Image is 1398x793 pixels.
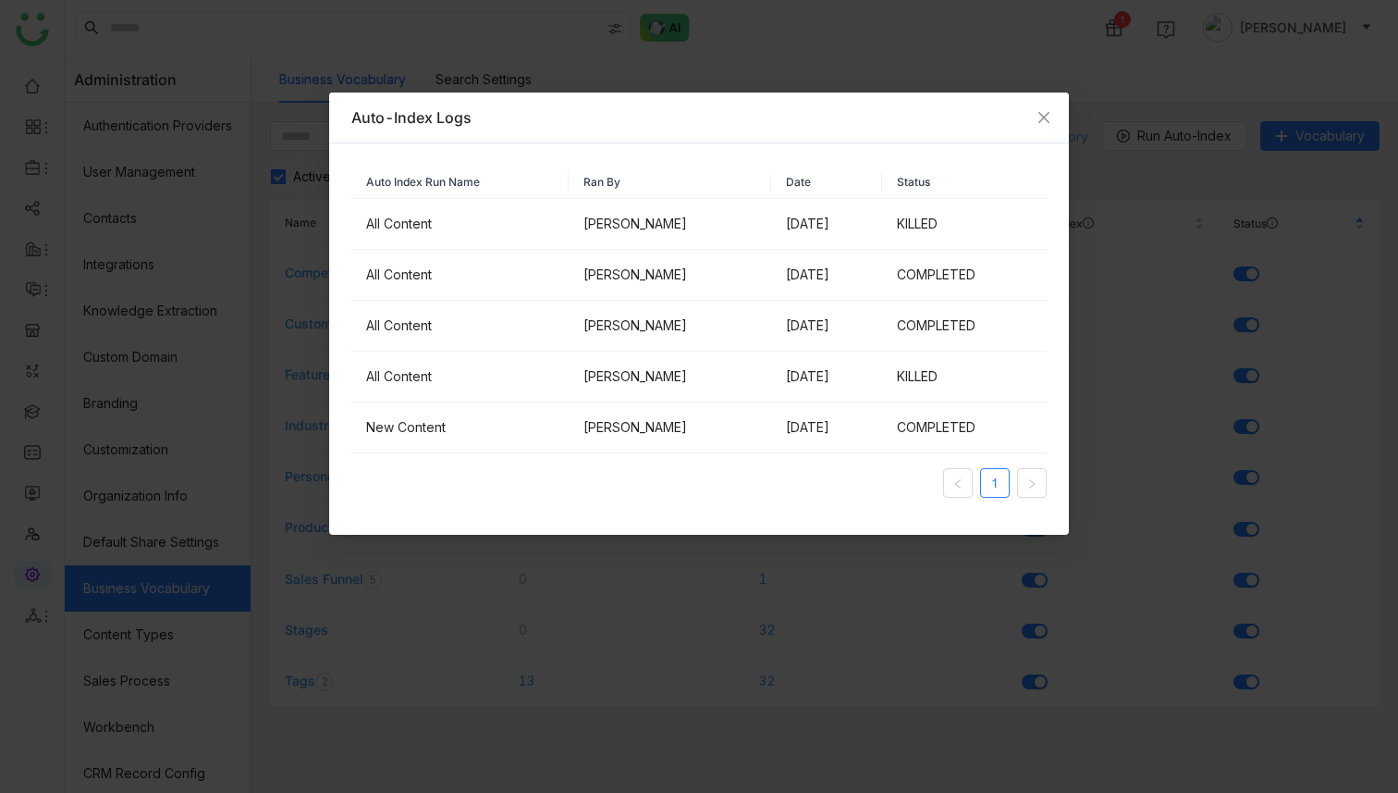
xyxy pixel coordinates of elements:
button: Next Page [1017,468,1047,498]
button: Previous Page [943,468,973,498]
td: [DATE] [771,250,882,301]
td: [PERSON_NAME] [569,199,771,250]
td: [PERSON_NAME] [569,250,771,301]
td: [DATE] [771,199,882,250]
div: Auto-Index Logs [351,107,1047,128]
td: All Content [351,250,569,301]
th: Ran By [569,166,771,199]
td: COMPLETED [882,250,1047,301]
td: [DATE] [771,403,882,453]
td: New Content [351,403,569,453]
td: KILLED [882,199,1047,250]
th: Status [882,166,1047,199]
td: COMPLETED [882,403,1047,453]
td: [DATE] [771,352,882,403]
td: [PERSON_NAME] [569,403,771,453]
th: Date [771,166,882,199]
td: All Content [351,199,569,250]
li: 1 [980,468,1010,498]
td: [PERSON_NAME] [569,301,771,352]
td: [DATE] [771,301,882,352]
th: Auto Index Run Name [351,166,569,199]
td: All Content [351,352,569,403]
td: [PERSON_NAME] [569,352,771,403]
td: COMPLETED [882,301,1047,352]
td: KILLED [882,352,1047,403]
button: Close [1019,93,1069,142]
a: 1 [981,469,1009,497]
td: All Content [351,301,569,352]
